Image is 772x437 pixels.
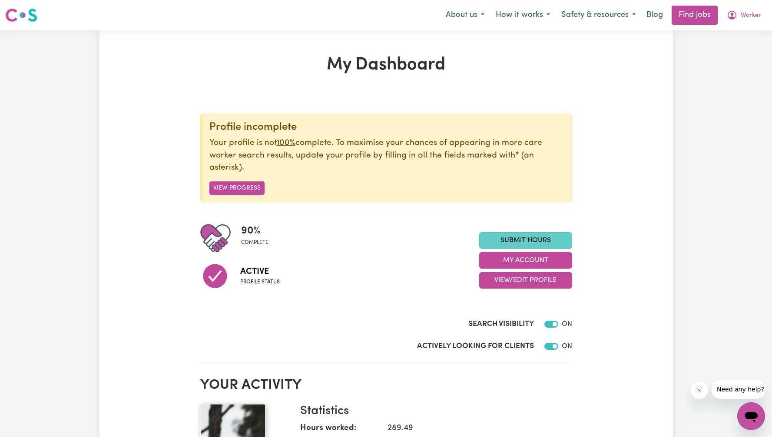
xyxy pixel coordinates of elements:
[241,239,268,246] span: complete
[240,265,280,278] span: Active
[672,6,718,25] a: Find jobs
[490,6,556,24] button: How it works
[741,11,761,20] span: Worker
[468,319,534,330] label: Search Visibility
[641,6,668,25] a: Blog
[241,223,268,239] span: 90 %
[200,55,572,76] h1: My Dashboard
[5,5,37,25] a: Careseekers logo
[691,381,708,399] iframe: Close message
[209,121,565,134] div: Profile incomplete
[300,404,565,419] h3: Statistics
[737,402,765,430] iframe: Button to launch messaging window
[556,6,641,24] button: Safety & resources
[417,341,534,352] label: Actively Looking for Clients
[240,278,280,286] span: Profile status
[5,7,37,23] img: Careseekers logo
[277,139,295,147] u: 100%
[712,380,765,399] iframe: Message from company
[209,137,565,174] p: Your profile is not complete. To maximise your chances of appearing in more care worker search re...
[200,377,572,394] h2: Your activity
[440,6,490,24] button: About us
[381,422,565,435] dd: 289.49
[479,252,572,269] button: My Account
[241,223,275,253] div: Profile completeness: 90%
[209,181,265,195] button: View Progress
[562,343,572,350] span: ON
[562,321,572,328] span: ON
[721,6,767,24] button: My Account
[479,272,572,289] button: View/Edit Profile
[479,232,572,249] a: Submit Hours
